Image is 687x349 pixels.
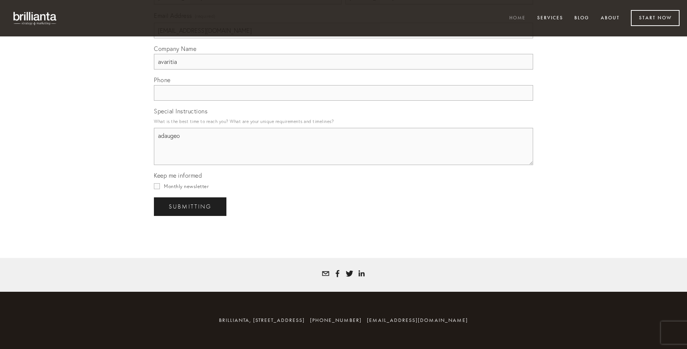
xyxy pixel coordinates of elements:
[596,12,625,25] a: About
[532,12,568,25] a: Services
[154,183,160,189] input: Monthly newsletter
[154,116,533,126] p: What is the best time to reach you? What are your unique requirements and timelines?
[310,317,362,323] span: [PHONE_NUMBER]
[367,317,468,323] a: [EMAIL_ADDRESS][DOMAIN_NAME]
[358,270,365,277] a: Tatyana White
[631,10,680,26] a: Start Now
[164,183,209,189] span: Monthly newsletter
[154,172,202,179] span: Keep me informed
[504,12,530,25] a: Home
[334,270,341,277] a: Tatyana Bolotnikov White
[154,107,207,115] span: Special Instructions
[7,7,63,29] img: brillianta - research, strategy, marketing
[169,203,212,210] span: Submitting
[346,270,353,277] a: Tatyana White
[154,45,196,52] span: Company Name
[570,12,594,25] a: Blog
[154,128,533,165] textarea: adaugeo
[154,197,226,216] button: SubmittingSubmitting
[154,76,171,84] span: Phone
[322,270,329,277] a: tatyana@brillianta.com
[219,317,305,323] span: brillianta, [STREET_ADDRESS]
